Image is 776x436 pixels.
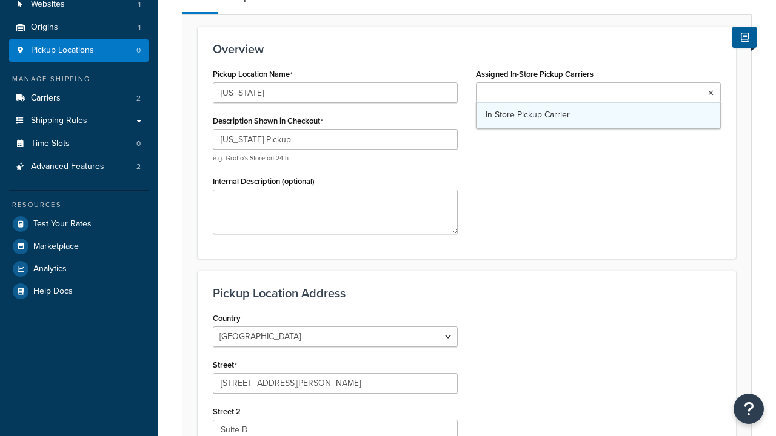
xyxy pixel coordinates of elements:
span: Shipping Rules [31,116,87,126]
span: 2 [136,162,141,172]
span: 0 [136,139,141,149]
a: Test Your Rates [9,213,149,235]
span: Time Slots [31,139,70,149]
p: e.g. Grotto's Store on 24th [213,154,458,163]
label: Street 2 [213,407,241,416]
label: Street [213,360,237,370]
a: Origins1 [9,16,149,39]
span: 0 [136,45,141,56]
li: Advanced Features [9,156,149,178]
label: Internal Description (optional) [213,177,315,186]
li: Origins [9,16,149,39]
button: Open Resource Center [734,394,764,424]
label: Pickup Location Name [213,70,293,79]
label: Assigned In-Store Pickup Carriers [476,70,594,79]
button: Show Help Docs [732,27,757,48]
span: Test Your Rates [33,219,92,230]
span: Carriers [31,93,61,104]
li: Carriers [9,87,149,110]
a: Carriers2 [9,87,149,110]
a: Help Docs [9,280,149,302]
a: Pickup Locations0 [9,39,149,62]
a: Shipping Rules [9,110,149,132]
a: Marketplace [9,236,149,257]
li: Pickup Locations [9,39,149,62]
span: 1 [138,22,141,33]
div: Manage Shipping [9,74,149,84]
li: Time Slots [9,133,149,155]
span: Pickup Locations [31,45,94,56]
a: Advanced Features2 [9,156,149,178]
span: In Store Pickup Carrier [486,108,570,121]
a: Time Slots0 [9,133,149,155]
a: In Store Pickup Carrier [477,102,720,128]
span: Analytics [33,264,67,274]
label: Country [213,314,241,323]
a: Analytics [9,258,149,280]
h3: Overview [213,42,721,56]
span: Help Docs [33,286,73,297]
div: Resources [9,200,149,210]
h3: Pickup Location Address [213,286,721,300]
span: Advanced Features [31,162,104,172]
span: Origins [31,22,58,33]
span: 2 [136,93,141,104]
span: Marketplace [33,242,79,252]
label: Description Shown in Checkout [213,116,323,126]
